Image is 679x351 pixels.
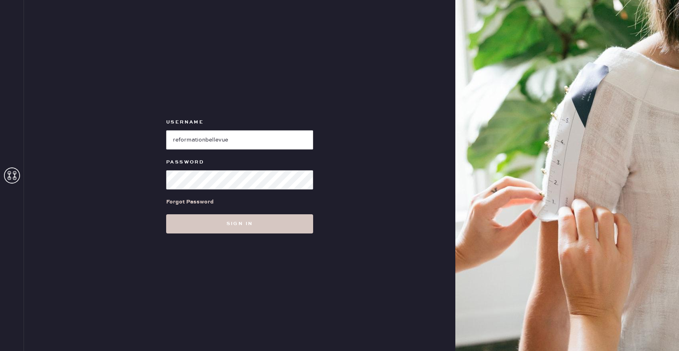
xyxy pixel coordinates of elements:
[166,214,313,233] button: Sign in
[166,130,313,150] input: e.g. john@doe.com
[166,158,313,167] label: Password
[166,118,313,127] label: Username
[166,197,214,206] div: Forgot Password
[166,189,214,214] a: Forgot Password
